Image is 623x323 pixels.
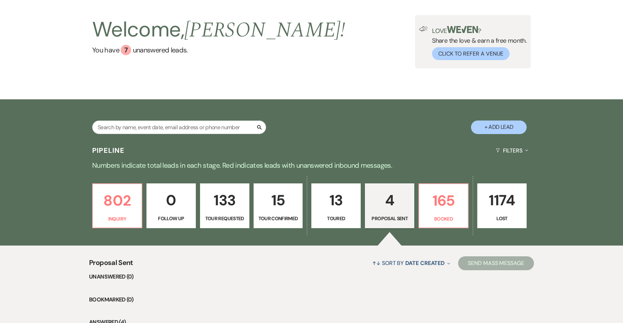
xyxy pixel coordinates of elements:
[423,215,464,223] p: Booked
[184,14,345,46] span: [PERSON_NAME] !
[92,183,142,229] a: 802Inquiry
[369,215,410,222] p: Proposal Sent
[447,26,478,33] img: weven-logo-green.svg
[258,215,298,222] p: Tour Confirmed
[482,215,522,222] p: Lost
[121,45,131,55] div: 7
[418,183,469,229] a: 165Booked
[89,257,133,272] span: Proposal Sent
[97,189,137,212] p: 802
[471,121,527,134] button: + Add Lead
[92,15,345,45] h2: Welcome,
[89,295,534,304] li: Bookmarked (0)
[482,189,522,212] p: 1174
[151,189,191,212] p: 0
[89,272,534,281] li: Unanswered (0)
[254,183,303,229] a: 15Tour Confirmed
[97,215,137,223] p: Inquiry
[405,259,445,267] span: Date Created
[92,121,266,134] input: Search by name, event date, email address or phone number
[316,189,356,212] p: 13
[493,141,531,160] button: Filters
[365,183,414,229] a: 4Proposal Sent
[432,47,510,60] button: Click to Refer a Venue
[316,215,356,222] p: Toured
[92,45,345,55] a: You have 7 unanswered leads.
[205,189,245,212] p: 133
[205,215,245,222] p: Tour Requested
[369,254,453,272] button: Sort By Date Created
[61,160,562,171] p: Numbers indicate total leads in each stage. Red indicates leads with unanswered inbound messages.
[372,259,381,267] span: ↑↓
[92,146,125,155] h3: Pipeline
[151,215,191,222] p: Follow Up
[146,183,196,229] a: 0Follow Up
[419,26,428,32] img: loud-speaker-illustration.svg
[432,26,527,34] p: Love ?
[311,183,361,229] a: 13Toured
[258,189,298,212] p: 15
[428,26,527,60] div: Share the love & earn a free month.
[369,189,410,212] p: 4
[423,189,464,212] p: 165
[458,256,534,270] button: Send Mass Message
[200,183,249,229] a: 133Tour Requested
[477,183,527,229] a: 1174Lost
